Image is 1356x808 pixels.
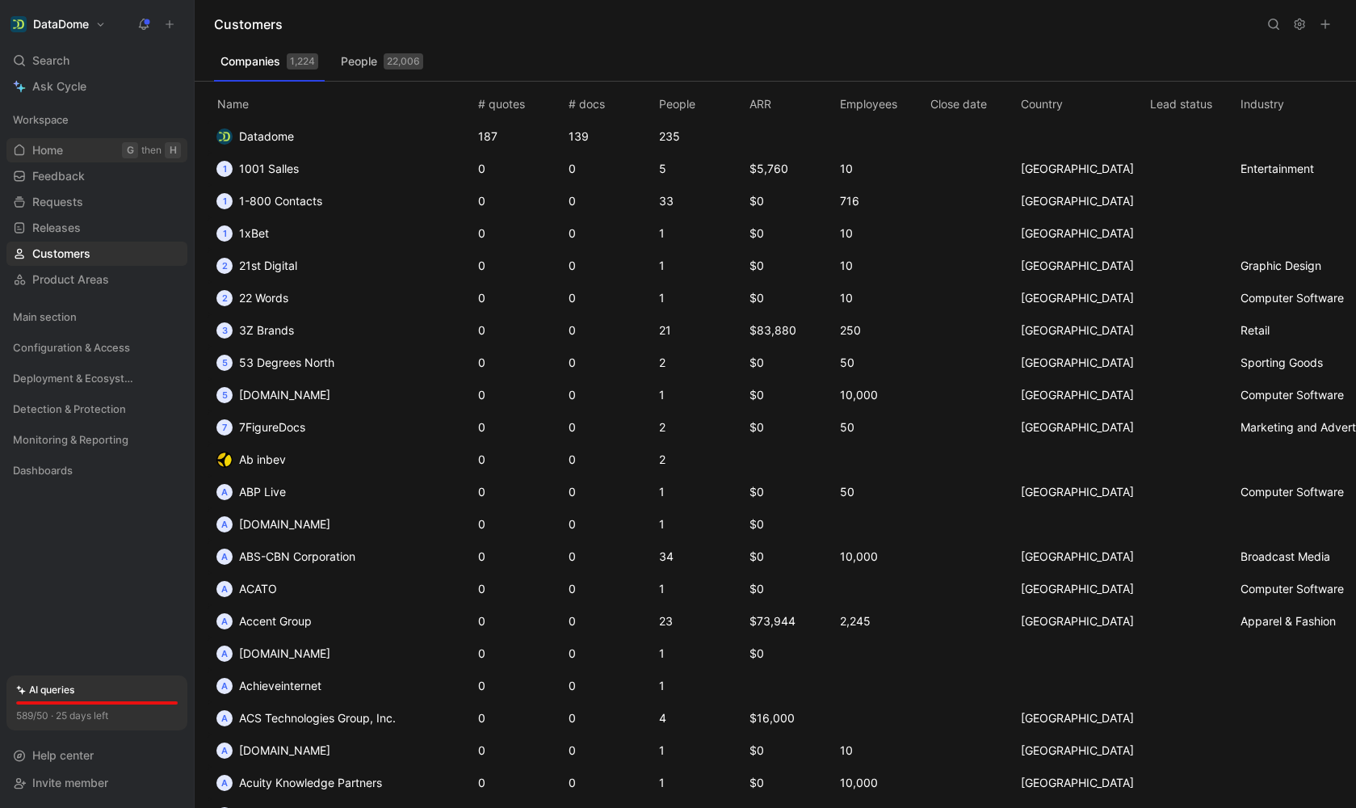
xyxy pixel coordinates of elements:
[211,253,303,279] button: 221st Digital
[837,282,927,314] td: 10
[656,185,746,217] td: 33
[656,153,746,185] td: 5
[565,120,656,153] td: 139
[16,682,74,698] div: AI queries
[1018,185,1147,217] td: [GEOGRAPHIC_DATA]
[13,309,77,325] span: Main section
[211,350,340,376] button: 553 Degrees North
[6,74,187,99] a: Ask Cycle
[216,161,233,177] div: 1
[384,53,423,69] div: 22,006
[6,216,187,240] a: Releases
[565,185,656,217] td: 0
[1018,411,1147,444] td: [GEOGRAPHIC_DATA]
[656,444,746,476] td: 2
[475,541,565,573] td: 0
[565,476,656,508] td: 0
[216,613,233,629] div: A
[475,282,565,314] td: 0
[216,258,233,274] div: 2
[565,767,656,799] td: 0
[656,250,746,282] td: 1
[211,705,401,731] button: AACS Technologies Group, Inc.
[32,220,81,236] span: Releases
[216,710,233,726] div: A
[1018,282,1147,314] td: [GEOGRAPHIC_DATA]
[475,314,565,347] td: 0
[10,16,27,32] img: DataDome
[6,427,187,452] div: Monitoring & Reporting
[32,776,108,789] span: Invite member
[6,48,187,73] div: Search
[1018,250,1147,282] td: [GEOGRAPHIC_DATA]
[334,48,430,74] button: People
[6,397,187,426] div: Detection & Protection
[656,670,746,702] td: 1
[656,314,746,347] td: 21
[837,767,927,799] td: 10,000
[239,743,330,757] span: [DOMAIN_NAME]
[746,185,837,217] td: $0
[216,290,233,306] div: 2
[211,544,361,570] button: AABS-CBN Corporation
[656,82,746,120] th: People
[6,771,187,795] div: Invite member
[475,605,565,638] td: 0
[656,573,746,605] td: 1
[746,314,837,347] td: $83,880
[565,217,656,250] td: 0
[239,485,286,499] span: ABP Live
[565,638,656,670] td: 0
[6,335,187,364] div: Configuration & Access
[746,217,837,250] td: $0
[239,226,269,240] span: 1xBet
[565,153,656,185] td: 0
[475,734,565,767] td: 0
[239,356,334,369] span: 53 Degrees North
[837,411,927,444] td: 50
[565,573,656,605] td: 0
[746,476,837,508] td: $0
[32,246,90,262] span: Customers
[239,711,396,725] span: ACS Technologies Group, Inc.
[565,282,656,314] td: 0
[13,462,73,478] span: Dashboards
[475,638,565,670] td: 0
[239,679,321,692] span: Achieveinternet
[214,15,283,34] h1: Customers
[565,734,656,767] td: 0
[746,638,837,670] td: $0
[6,190,187,214] a: Requests
[656,767,746,799] td: 1
[287,53,318,69] div: 1,224
[837,153,927,185] td: 10
[837,347,927,379] td: 50
[6,458,187,487] div: Dashboards
[656,508,746,541] td: 1
[239,582,277,595] span: ACATO
[475,767,565,799] td: 0
[13,339,130,356] span: Configuration & Access
[475,379,565,411] td: 0
[211,447,292,473] button: logoAb inbev
[656,411,746,444] td: 2
[1018,379,1147,411] td: [GEOGRAPHIC_DATA]
[239,129,294,143] span: Datadome
[6,164,187,188] a: Feedback
[6,366,187,395] div: Deployment & Ecosystem
[746,573,837,605] td: $0
[239,291,288,305] span: 22 Words
[33,17,89,32] h1: DataDome
[211,382,336,408] button: 5[DOMAIN_NAME]
[656,605,746,638] td: 23
[746,508,837,541] td: $0
[239,162,299,175] span: 1001 Salles
[475,573,565,605] td: 0
[475,347,565,379] td: 0
[216,484,233,500] div: A
[211,415,311,440] button: 77FigureDocs
[565,250,656,282] td: 0
[837,314,927,347] td: 250
[16,708,108,724] div: 589/50 · 25 days left
[6,397,187,421] div: Detection & Protection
